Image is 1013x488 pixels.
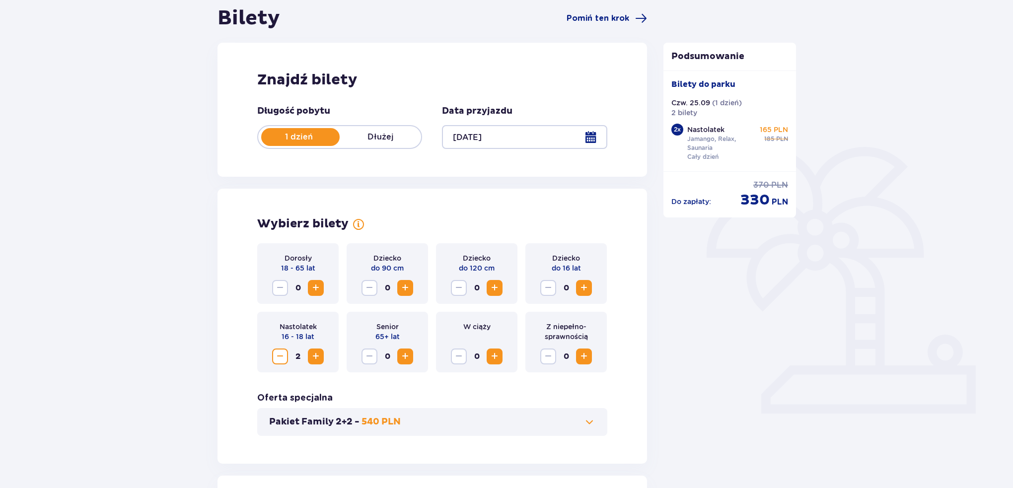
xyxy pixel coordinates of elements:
[371,263,404,273] p: do 90 cm
[740,191,770,209] p: 330
[567,12,647,24] a: Pomiń ten krok
[663,51,796,63] p: Podsumowanie
[376,322,399,332] p: Senior
[764,135,774,143] p: 185
[469,349,485,364] span: 0
[397,349,413,364] button: Increase
[451,349,467,364] button: Decrease
[753,180,769,191] p: 370
[280,322,317,332] p: Nastolatek
[397,280,413,296] button: Increase
[272,280,288,296] button: Decrease
[552,253,580,263] p: Dziecko
[373,253,401,263] p: Dziecko
[281,263,315,273] p: 18 - 65 lat
[687,125,724,135] p: Nastolatek
[671,79,735,90] p: Bilety do parku
[576,280,592,296] button: Increase
[257,392,333,404] p: Oferta specjalna
[552,263,581,273] p: do 16 lat
[463,322,491,332] p: W ciąży
[687,152,719,161] p: Cały dzień
[558,280,574,296] span: 0
[463,253,491,263] p: Dziecko
[362,349,377,364] button: Decrease
[308,280,324,296] button: Increase
[257,70,607,89] h2: Znajdź bilety
[576,349,592,364] button: Increase
[340,132,421,142] p: Dłużej
[272,349,288,364] button: Decrease
[671,108,697,118] p: 2 bilety
[772,197,788,208] p: PLN
[540,349,556,364] button: Decrease
[285,253,312,263] p: Dorosły
[282,332,314,342] p: 16 - 18 lat
[379,349,395,364] span: 0
[712,98,742,108] p: ( 1 dzień )
[558,349,574,364] span: 0
[671,124,683,136] div: 2 x
[379,280,395,296] span: 0
[771,180,788,191] p: PLN
[451,280,467,296] button: Decrease
[217,6,280,31] h1: Bilety
[269,416,360,428] p: Pakiet Family 2+2 -
[540,280,556,296] button: Decrease
[760,125,788,135] p: 165 PLN
[487,349,503,364] button: Increase
[459,263,495,273] p: do 120 cm
[290,280,306,296] span: 0
[469,280,485,296] span: 0
[258,132,340,142] p: 1 dzień
[375,332,400,342] p: 65+ lat
[308,349,324,364] button: Increase
[257,216,349,231] p: Wybierz bilety
[776,135,788,143] p: PLN
[269,416,595,428] button: Pakiet Family 2+2 -540 PLN
[487,280,503,296] button: Increase
[362,416,401,428] p: 540 PLN
[257,105,330,117] p: Długość pobytu
[533,322,599,342] p: Z niepełno­sprawnością
[290,349,306,364] span: 2
[671,197,711,207] p: Do zapłaty :
[442,105,512,117] p: Data przyjazdu
[362,280,377,296] button: Decrease
[567,13,629,24] span: Pomiń ten krok
[687,135,756,152] p: Jamango, Relax, Saunaria
[671,98,710,108] p: Czw. 25.09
